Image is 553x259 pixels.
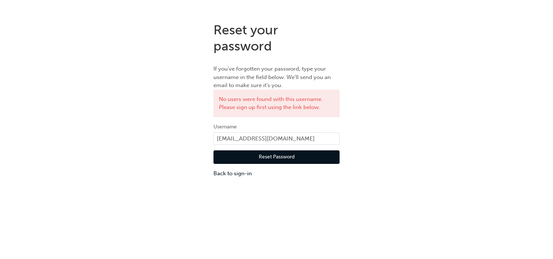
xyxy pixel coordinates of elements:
[213,132,340,145] input: Username
[213,90,340,117] div: No users were found with this username. Please sign up first using the link below.
[213,65,340,90] p: If you've forgotten your password, type your username in the field below. We'll send you an email...
[213,22,340,54] h1: Reset your password
[213,150,340,164] button: Reset Password
[213,169,340,178] a: Back to sign-in
[213,123,340,131] label: Username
